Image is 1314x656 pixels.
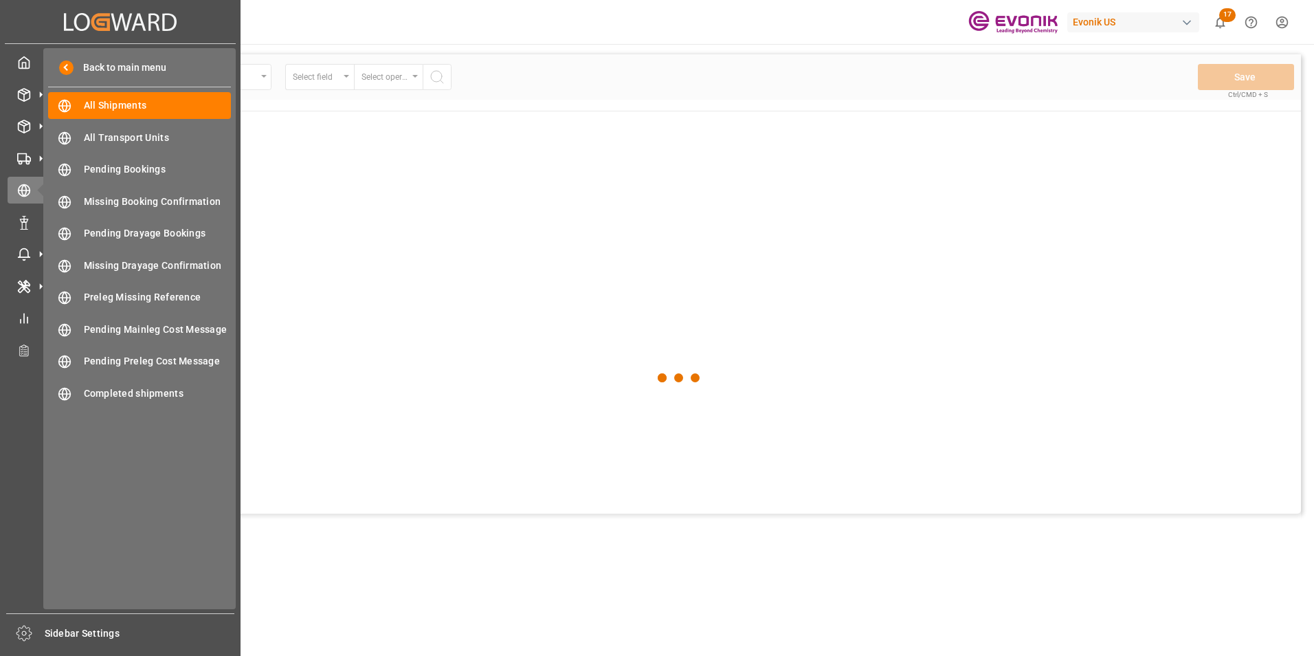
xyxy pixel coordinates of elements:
span: All Transport Units [84,131,232,145]
a: My Reports [8,305,233,331]
span: 17 [1219,8,1236,22]
span: Missing Drayage Confirmation [84,259,232,273]
span: Pending Bookings [84,162,232,177]
img: Evonik-brand-mark-Deep-Purple-RGB.jpeg_1700498283.jpeg [968,10,1058,34]
span: Sidebar Settings [45,626,235,641]
a: Transport Planner [8,336,233,363]
span: Pending Drayage Bookings [84,226,232,241]
a: Missing Booking Confirmation [48,188,231,215]
span: Completed shipments [84,386,232,401]
button: show 17 new notifications [1205,7,1236,38]
a: Pending Drayage Bookings [48,220,231,247]
a: Completed shipments [48,380,231,406]
a: Pending Mainleg Cost Message [48,316,231,342]
div: Evonik US [1067,12,1199,32]
button: Evonik US [1067,9,1205,35]
a: Non Conformance [8,208,233,235]
span: All Shipments [84,98,232,113]
a: All Shipments [48,92,231,119]
a: Preleg Missing Reference [48,284,231,311]
button: Help Center [1236,7,1267,38]
span: Pending Preleg Cost Message [84,354,232,369]
span: Missing Booking Confirmation [84,195,232,209]
a: Pending Preleg Cost Message [48,348,231,375]
a: My Cockpit [8,49,233,76]
a: Pending Bookings [48,156,231,183]
a: All Transport Units [48,124,231,151]
a: Missing Drayage Confirmation [48,252,231,278]
span: Pending Mainleg Cost Message [84,322,232,337]
span: Preleg Missing Reference [84,290,232,305]
span: Back to main menu [74,61,166,75]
